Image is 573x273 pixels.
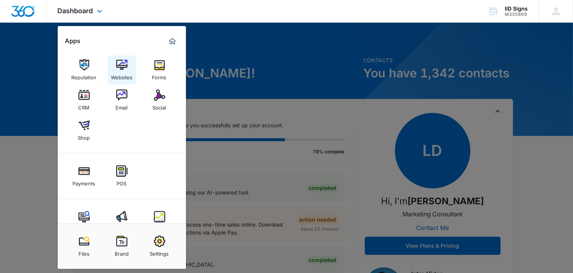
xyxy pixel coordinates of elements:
a: POS [108,162,136,190]
div: Email [116,101,128,111]
a: Shop [70,116,98,145]
a: Settings [145,232,174,261]
a: Marketing 360® Dashboard [166,35,178,47]
a: CRM [70,86,98,114]
div: Shop [78,131,90,141]
a: Websites [108,56,136,84]
div: account id [505,12,528,17]
a: Ads [108,207,136,236]
a: Files [70,232,98,261]
div: Websites [111,71,132,80]
a: Intelligence [145,207,174,236]
div: CRM [78,101,90,111]
h2: Apps [65,37,81,45]
div: Content [75,222,94,232]
a: Social [145,86,174,114]
span: Dashboard [58,7,93,15]
div: account name [505,6,528,12]
div: Social [153,101,166,111]
div: POS [117,177,127,187]
a: Forms [145,56,174,84]
div: Files [78,247,89,257]
a: Reputation [70,56,98,84]
div: Intelligence [146,222,173,232]
a: Payments [70,162,98,190]
div: Brand [115,247,129,257]
a: Brand [108,232,136,261]
a: Content [70,207,98,236]
div: Settings [150,247,169,257]
a: Email [108,86,136,114]
div: Reputation [72,71,97,80]
div: Forms [152,71,167,80]
div: Payments [73,177,95,187]
div: Ads [117,222,126,232]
